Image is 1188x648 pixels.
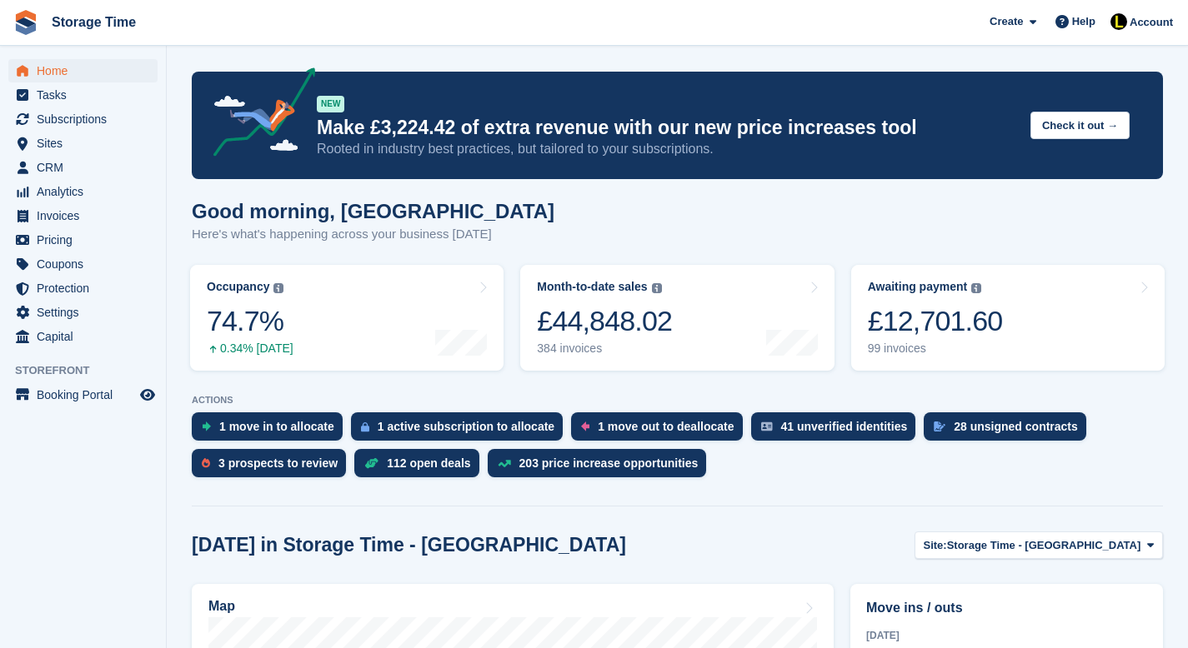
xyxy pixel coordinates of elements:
a: menu [8,107,158,131]
img: move_outs_to_deallocate_icon-f764333ba52eb49d3ac5e1228854f67142a1ed5810a6f6cc68b1a99e826820c5.svg [581,421,589,431]
a: Occupancy 74.7% 0.34% [DATE] [190,265,504,371]
p: Make £3,224.42 of extra revenue with our new price increases tool [317,116,1017,140]
span: Protection [37,277,137,300]
span: Help [1072,13,1095,30]
button: Site: Storage Time - [GEOGRAPHIC_DATA] [915,531,1164,559]
img: price_increase_opportunities-93ffe204e8149a01c8c9dc8f82e8f89637d9d84a8eef4429ea346261dce0b2c0.svg [498,460,511,467]
a: Storage Time [45,8,143,36]
a: 203 price increase opportunities [488,449,715,486]
span: Site: [924,537,947,554]
a: 28 unsigned contracts [924,412,1095,449]
h2: Move ins / outs [866,598,1147,618]
a: menu [8,325,158,348]
h2: [DATE] in Storage Time - [GEOGRAPHIC_DATA] [192,534,626,556]
div: £12,701.60 [868,304,1003,338]
img: verify_identity-adf6edd0f0f0b5bbfe63781bf79b02c33cf7c696d77639b501bdc392416b5a36.svg [761,421,773,431]
span: Analytics [37,180,137,203]
div: 1 active subscription to allocate [378,420,554,433]
div: 203 price increase opportunities [519,456,699,470]
img: Laaibah Sarwar [1110,13,1127,30]
a: menu [8,383,158,406]
img: stora-icon-8386f47178a22dfd0bd8f6a31ec36ba5ce8667c1dd55bd0f319d3a0aa187defe.svg [13,10,38,35]
div: 41 unverified identities [781,420,908,433]
span: Tasks [37,83,137,107]
a: 1 active subscription to allocate [351,412,571,449]
img: contract_signature_icon-13c848040528278c33f63329250d36e43548de30e8caae1d1a13099fd9432cc5.svg [934,421,945,431]
div: 74.7% [207,304,293,338]
a: Awaiting payment £12,701.60 99 invoices [851,265,1165,371]
div: 384 invoices [537,341,672,356]
a: menu [8,180,158,203]
div: £44,848.02 [537,304,672,338]
a: 1 move out to deallocate [571,412,750,449]
a: 41 unverified identities [751,412,925,449]
span: Sites [37,132,137,155]
div: [DATE] [866,628,1147,643]
span: Booking Portal [37,383,137,406]
p: Rooted in industry best practices, but tailored to your subscriptions. [317,140,1017,158]
a: menu [8,252,158,276]
h1: Good morning, [GEOGRAPHIC_DATA] [192,200,554,222]
a: 112 open deals [354,449,487,486]
div: 1 move in to allocate [219,420,334,433]
div: 0.34% [DATE] [207,341,293,356]
a: menu [8,156,158,179]
span: Storage Time - [GEOGRAPHIC_DATA] [947,537,1141,554]
a: menu [8,132,158,155]
a: menu [8,59,158,82]
span: Subscriptions [37,107,137,131]
img: icon-info-grey-7440780725fd019a000dd9b08b2336e03edf1995a4989e88bcd33f0948082b44.svg [971,283,981,293]
a: Preview store [138,385,158,405]
img: price-adjustments-announcement-icon-8257ccfd72463d97f412b2fc003d46551f7dbcb40ab6d574587a9cd5c0d94... [199,67,316,162]
img: deal-1b604bf984904fb50ccaf53a9ad4b4a5d6e5aea283cecdc64d6e3604feb123c2.svg [364,457,378,469]
a: menu [8,228,158,252]
div: Occupancy [207,280,269,294]
span: Create [990,13,1023,30]
img: active_subscription_to_allocate_icon-d502201f5373d7db506a760aba3b589e785aa758c864c3986d89f69b8ff3... [361,421,369,432]
a: menu [8,83,158,107]
div: 99 invoices [868,341,1003,356]
span: Pricing [37,228,137,252]
a: Month-to-date sales £44,848.02 384 invoices [520,265,834,371]
img: icon-info-grey-7440780725fd019a000dd9b08b2336e03edf1995a4989e88bcd33f0948082b44.svg [273,283,283,293]
a: menu [8,277,158,300]
span: Coupons [37,252,137,276]
div: 3 prospects to review [218,456,338,470]
span: Account [1130,14,1173,31]
div: 112 open deals [387,456,470,470]
a: menu [8,301,158,324]
a: 3 prospects to review [192,449,354,486]
span: CRM [37,156,137,179]
div: NEW [317,96,344,112]
p: Here's what's happening across your business [DATE] [192,225,554,244]
img: move_ins_to_allocate_icon-fdf77a2bb77ea45bf5b3d319d69a93e2d87916cf1d5bf7949dd705db3b84f3ca.svg [202,421,211,431]
span: Settings [37,301,137,324]
span: Invoices [37,204,137,227]
span: Storefront [15,362,166,379]
img: icon-info-grey-7440780725fd019a000dd9b08b2336e03edf1995a4989e88bcd33f0948082b44.svg [652,283,662,293]
span: Home [37,59,137,82]
div: 28 unsigned contracts [954,420,1078,433]
p: ACTIONS [192,395,1163,406]
div: Month-to-date sales [537,280,647,294]
span: Capital [37,325,137,348]
div: Awaiting payment [868,280,968,294]
h2: Map [208,599,235,614]
a: menu [8,204,158,227]
a: 1 move in to allocate [192,412,351,449]
button: Check it out → [1030,112,1130,139]
img: prospect-51fa495bee0391a8d652442698ab0144808aea92771e9ea1ae160a38d050c398.svg [202,458,210,468]
div: 1 move out to deallocate [598,420,734,433]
